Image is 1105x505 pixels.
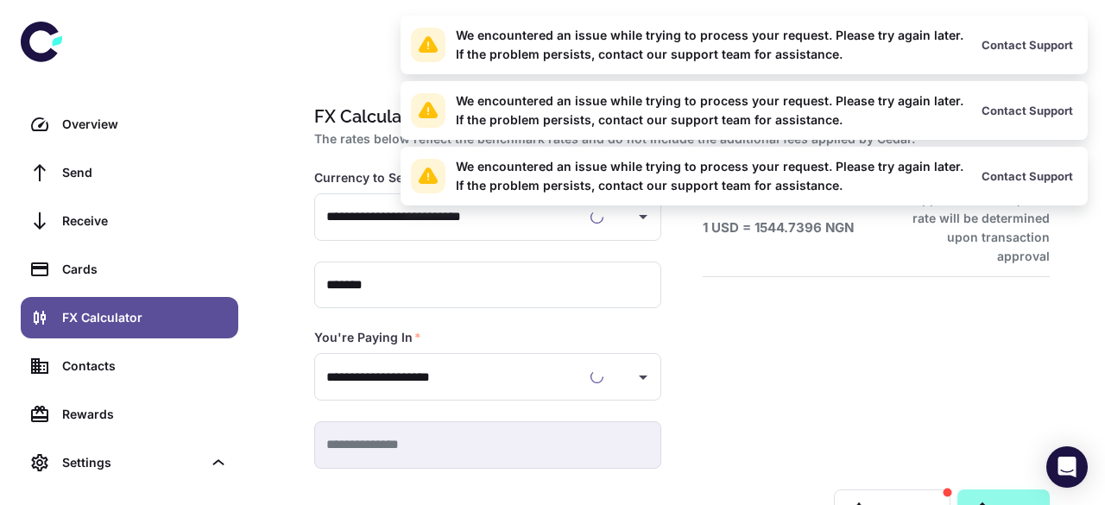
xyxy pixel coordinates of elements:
[456,157,963,195] div: We encountered an issue while trying to process your request. Please try again later. If the prob...
[1046,446,1088,488] div: Open Intercom Messenger
[314,169,427,186] label: Currency to Send
[62,211,228,230] div: Receive
[314,329,421,346] label: You're Paying In
[631,365,655,389] button: Open
[21,394,238,435] a: Rewards
[62,357,228,376] div: Contacts
[21,104,238,145] a: Overview
[456,26,963,64] div: We encountered an issue while trying to process your request. Please try again later. If the prob...
[62,260,228,279] div: Cards
[21,200,238,242] a: Receive
[21,442,238,483] div: Settings
[62,308,228,327] div: FX Calculator
[977,163,1077,189] button: Contact Support
[456,92,963,129] div: We encountered an issue while trying to process your request. Please try again later. If the prob...
[21,249,238,290] a: Cards
[62,405,228,424] div: Rewards
[977,98,1077,123] button: Contact Support
[62,163,228,182] div: Send
[893,190,1050,266] h6: Approximate rate, final rate will be determined upon transaction approval
[703,218,854,238] h6: 1 USD = 1544.7396 NGN
[62,453,202,472] div: Settings
[21,297,238,338] a: FX Calculator
[62,115,228,134] div: Overview
[314,104,1043,129] h1: FX Calculator
[631,205,655,229] button: Open
[21,152,238,193] a: Send
[977,32,1077,58] button: Contact Support
[21,345,238,387] a: Contacts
